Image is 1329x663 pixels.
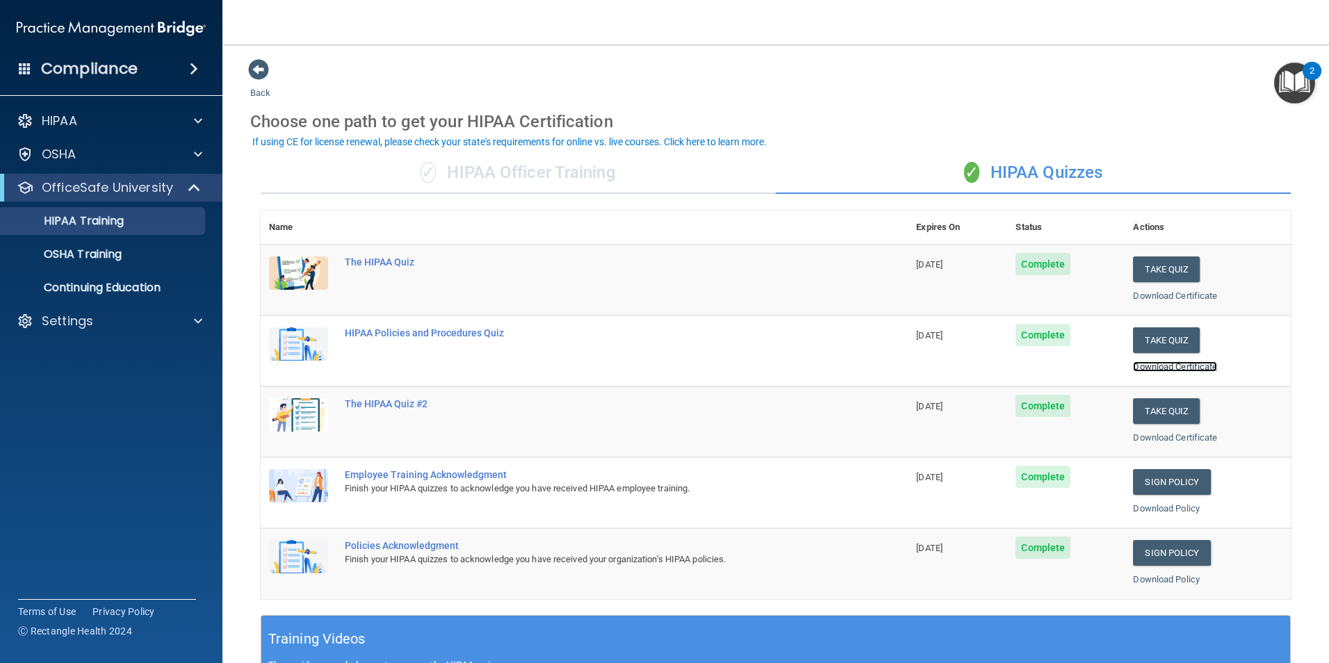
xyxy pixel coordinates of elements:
div: Finish your HIPAA quizzes to acknowledge you have received HIPAA employee training. [345,480,838,497]
button: If using CE for license renewal, please check your state's requirements for online vs. live cours... [250,135,769,149]
span: Complete [1016,253,1070,275]
p: Settings [42,313,93,329]
span: [DATE] [916,472,943,482]
th: Actions [1125,211,1291,245]
span: Complete [1016,324,1070,346]
div: Finish your HIPAA quizzes to acknowledge you have received your organization’s HIPAA policies. [345,551,838,568]
a: HIPAA [17,113,202,129]
a: OSHA [17,146,202,163]
a: Download Policy [1133,574,1200,584]
a: Download Certificate [1133,432,1217,443]
span: ✓ [421,162,436,183]
button: Open Resource Center, 2 new notifications [1274,63,1315,104]
th: Name [261,211,336,245]
a: Privacy Policy [92,605,155,619]
div: 2 [1310,71,1314,89]
div: HIPAA Officer Training [261,152,776,194]
a: Download Certificate [1133,361,1217,372]
span: Complete [1016,466,1070,488]
span: Complete [1016,395,1070,417]
button: Take Quiz [1133,327,1200,353]
span: [DATE] [916,401,943,411]
a: Back [250,71,270,98]
div: HIPAA Quizzes [776,152,1291,194]
a: Sign Policy [1133,469,1210,495]
div: Policies Acknowledgment [345,540,838,551]
span: [DATE] [916,330,943,341]
div: The HIPAA Quiz #2 [345,398,838,409]
div: Employee Training Acknowledgment [345,469,838,480]
span: ✓ [964,162,979,183]
span: [DATE] [916,543,943,553]
a: Download Policy [1133,503,1200,514]
p: OSHA [42,146,76,163]
img: PMB logo [17,15,206,42]
div: Choose one path to get your HIPAA Certification [250,101,1301,142]
a: Settings [17,313,202,329]
a: OfficeSafe University [17,179,202,196]
span: Ⓒ Rectangle Health 2024 [18,624,132,638]
p: HIPAA [42,113,77,129]
p: OfficeSafe University [42,179,173,196]
p: HIPAA Training [9,214,124,228]
p: OSHA Training [9,247,122,261]
button: Take Quiz [1133,398,1200,424]
th: Status [1007,211,1125,245]
a: Sign Policy [1133,540,1210,566]
div: HIPAA Policies and Procedures Quiz [345,327,838,338]
span: [DATE] [916,259,943,270]
h4: Compliance [41,59,138,79]
button: Take Quiz [1133,256,1200,282]
span: Complete [1016,537,1070,559]
a: Download Certificate [1133,290,1217,301]
th: Expires On [908,211,1007,245]
a: Terms of Use [18,605,76,619]
div: If using CE for license renewal, please check your state's requirements for online vs. live cours... [252,137,767,147]
h5: Training Videos [268,627,366,651]
div: The HIPAA Quiz [345,256,838,268]
p: Continuing Education [9,281,199,295]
